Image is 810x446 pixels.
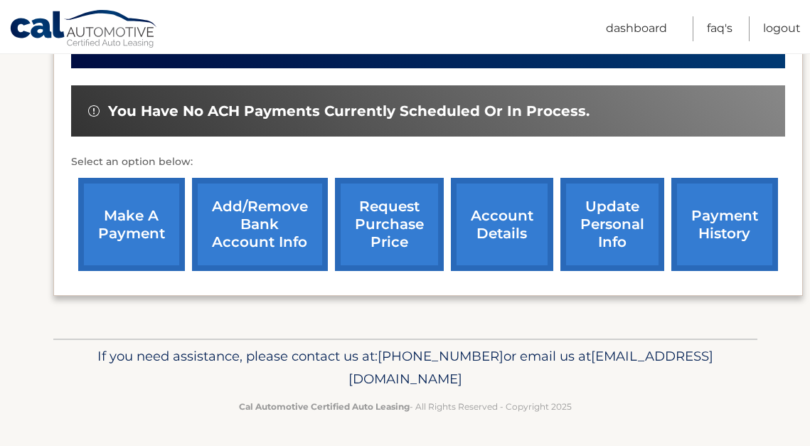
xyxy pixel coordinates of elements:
[335,178,444,271] a: request purchase price
[88,105,100,117] img: alert-white.svg
[78,178,185,271] a: make a payment
[108,102,590,120] span: You have no ACH payments currently scheduled or in process.
[560,178,664,271] a: update personal info
[763,16,801,41] a: Logout
[378,348,503,364] span: [PHONE_NUMBER]
[63,399,748,414] p: - All Rights Reserved - Copyright 2025
[348,348,713,387] span: [EMAIL_ADDRESS][DOMAIN_NAME]
[71,154,785,171] p: Select an option below:
[451,178,553,271] a: account details
[707,16,732,41] a: FAQ's
[606,16,667,41] a: Dashboard
[9,9,159,51] a: Cal Automotive
[239,401,410,412] strong: Cal Automotive Certified Auto Leasing
[192,178,328,271] a: Add/Remove bank account info
[671,178,778,271] a: payment history
[63,345,748,391] p: If you need assistance, please contact us at: or email us at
